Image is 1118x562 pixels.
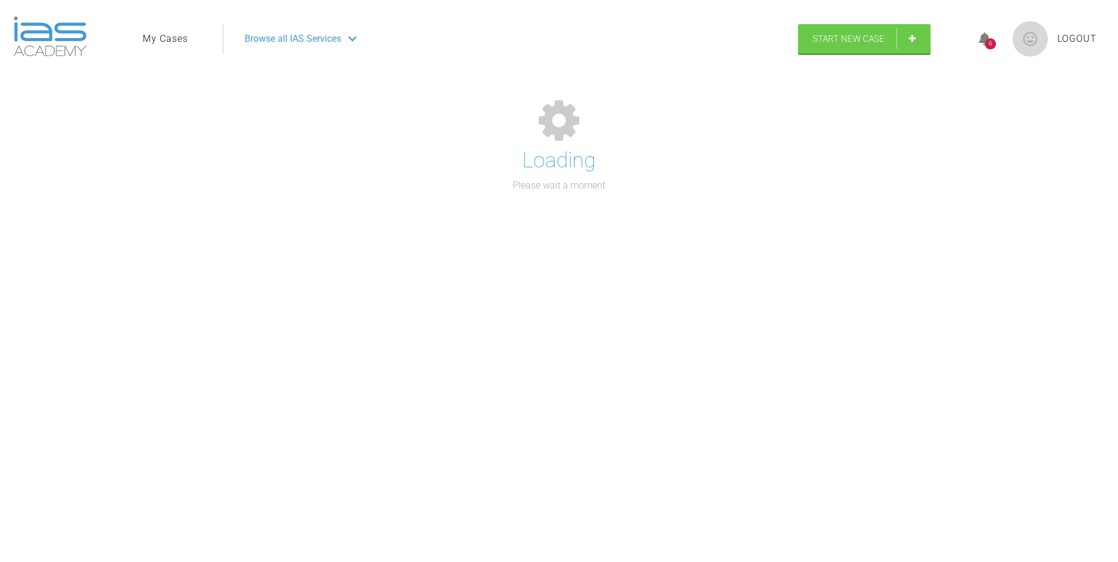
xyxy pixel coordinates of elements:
a: My Cases [143,31,188,47]
a: Start New Case [798,24,931,54]
span: Start New Case [813,34,885,44]
h1: Loading [522,144,596,178]
a: Logout [1057,31,1097,47]
img: logo-light.3e3ef733.png [14,16,87,57]
p: Please wait a moment [513,178,605,193]
img: profile.png [1013,21,1048,57]
span: Browse all IAS Services [245,31,341,47]
div: 6 [985,38,996,49]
